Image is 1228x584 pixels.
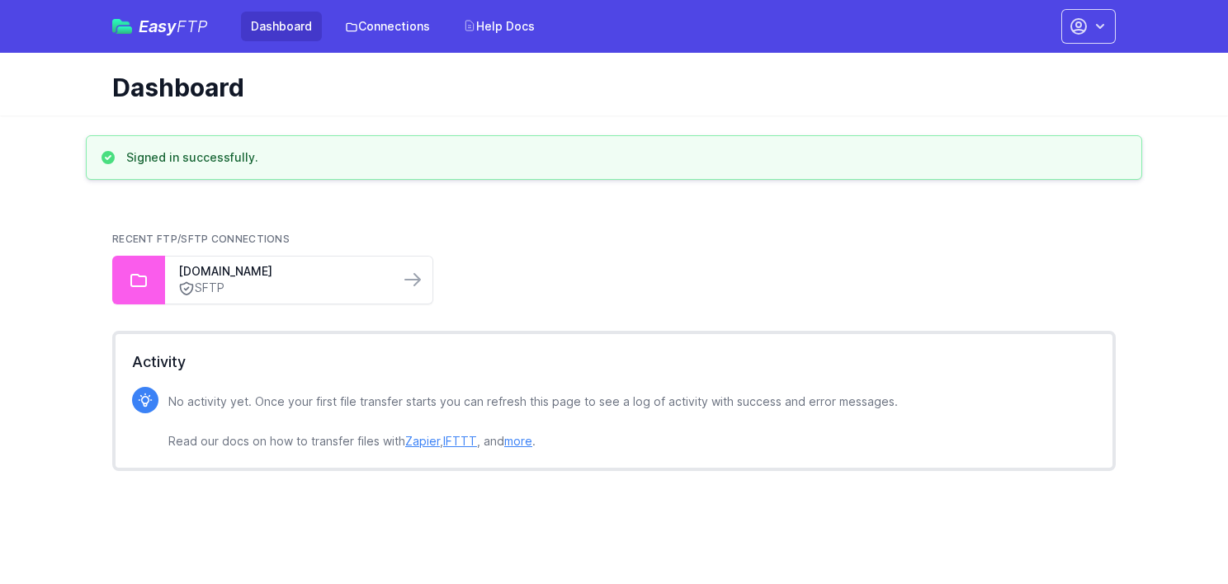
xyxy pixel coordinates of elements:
[443,434,477,448] a: IFTTT
[112,18,208,35] a: EasyFTP
[139,18,208,35] span: Easy
[112,233,1116,246] h2: Recent FTP/SFTP Connections
[112,19,132,34] img: easyftp_logo.png
[112,73,1103,102] h1: Dashboard
[241,12,322,41] a: Dashboard
[453,12,545,41] a: Help Docs
[168,392,898,451] p: No activity yet. Once your first file transfer starts you can refresh this page to see a log of a...
[177,16,208,36] span: FTP
[178,280,386,297] a: SFTP
[504,434,532,448] a: more
[178,263,386,280] a: [DOMAIN_NAME]
[335,12,440,41] a: Connections
[405,434,440,448] a: Zapier
[132,351,1096,374] h2: Activity
[126,149,258,166] h3: Signed in successfully.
